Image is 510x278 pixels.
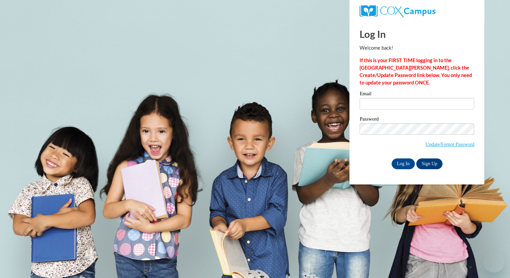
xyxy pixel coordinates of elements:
h1: Log In [360,27,474,41]
label: Password [360,117,474,123]
strong: If this is your FIRST TIME logging in to the [GEOGRAPHIC_DATA][PERSON_NAME], click the Create/Upd... [360,57,472,85]
a: Sign Up [416,158,443,169]
iframe: Button to launch messaging window [483,251,505,273]
label: Email [360,91,474,98]
input: Log In [392,158,415,169]
img: COX Campus [360,5,435,17]
a: COX Campus [360,5,474,17]
a: Update/Forgot Password [425,142,474,147]
p: Welcome back! [360,44,474,52]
